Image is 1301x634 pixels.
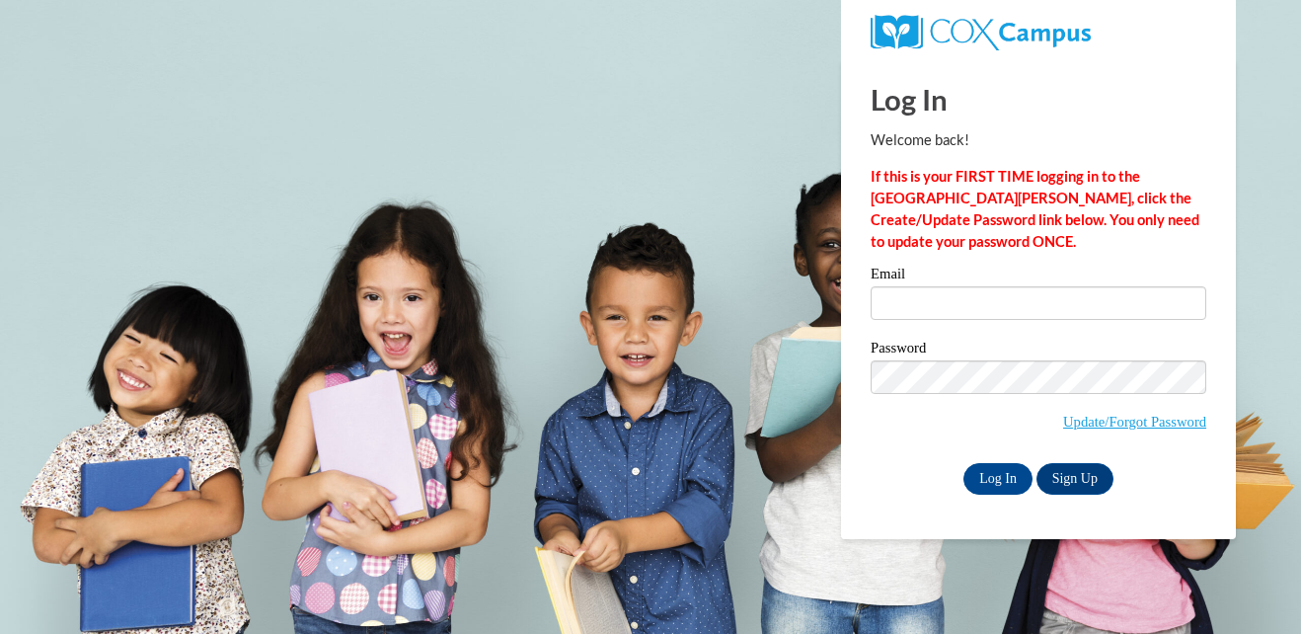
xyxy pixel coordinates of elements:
input: Log In [963,463,1033,495]
h1: Log In [871,79,1206,119]
label: Password [871,341,1206,360]
a: Update/Forgot Password [1063,414,1206,430]
label: Email [871,267,1206,286]
a: Sign Up [1036,463,1113,495]
img: COX Campus [871,15,1091,50]
strong: If this is your FIRST TIME logging in to the [GEOGRAPHIC_DATA][PERSON_NAME], click the Create/Upd... [871,168,1199,250]
a: COX Campus [871,23,1091,40]
p: Welcome back! [871,129,1206,151]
